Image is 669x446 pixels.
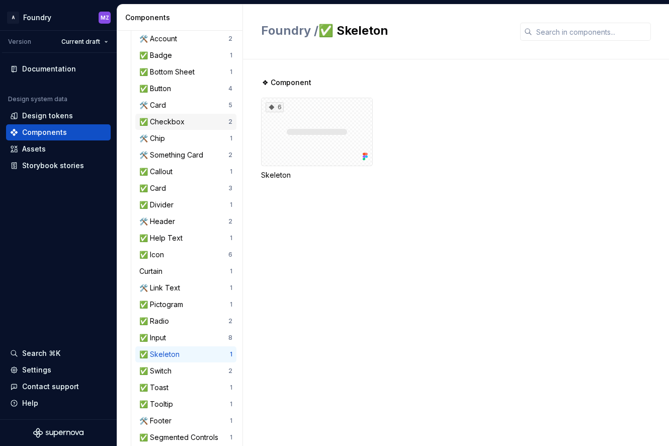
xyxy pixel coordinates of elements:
span: Foundry / [261,23,318,38]
div: ✅ Divider [139,200,178,210]
div: Components [22,127,67,137]
a: ✅ Badge1 [135,47,236,63]
div: 1 [230,68,232,76]
a: ✅ Switch2 [135,363,236,379]
a: ✅ Tooltip1 [135,396,236,412]
a: Assets [6,141,111,157]
a: 🛠️ Something Card2 [135,147,236,163]
div: Documentation [22,64,76,74]
div: 🛠️ Something Card [139,150,207,160]
div: Help [22,398,38,408]
div: 6 [266,102,284,112]
div: 🛠️ Footer [139,416,176,426]
div: Storybook stories [22,161,84,171]
a: ✅ Button4 [135,81,236,97]
a: ✅ Radio2 [135,313,236,329]
a: ✅ Checkbox2 [135,114,236,130]
div: 6 [228,251,232,259]
div: ✅ Segmented Controls [139,432,222,442]
a: ✅ Toast1 [135,380,236,396]
span: ❖ Component [262,78,311,88]
div: 2 [228,35,232,43]
a: Documentation [6,61,111,77]
div: 2 [228,317,232,325]
div: ✅ Card [139,183,170,193]
div: 🛠️ Account [139,34,181,44]
div: 1 [230,267,232,275]
input: Search in components... [532,23,651,41]
div: ✅ Radio [139,316,173,326]
div: Design tokens [22,111,73,121]
div: Contact support [22,382,79,392]
div: MZ [101,14,109,22]
a: 🛠️ Chip1 [135,130,236,146]
div: Assets [22,144,46,154]
div: ✅ Tooltip [139,399,177,409]
a: ✅ Pictogram1 [135,296,236,313]
a: Settings [6,362,111,378]
div: Settings [22,365,51,375]
a: Components [6,124,111,140]
a: 🛠️ Link Text1 [135,280,236,296]
a: ✅ Icon6 [135,247,236,263]
div: Search ⌘K [22,348,60,358]
div: 🛠️ Chip [139,133,169,143]
div: ✅ Checkbox [139,117,189,127]
svg: Supernova Logo [33,428,83,438]
div: 2 [228,151,232,159]
div: 🛠️ Card [139,100,170,110]
div: 6Skeleton [261,98,373,180]
div: 1 [230,284,232,292]
div: 1 [230,134,232,142]
div: Components [125,13,238,23]
div: ✅ Input [139,333,170,343]
div: ✅ Badge [139,50,176,60]
div: ✅ Callout [139,167,177,177]
div: 1 [230,384,232,392]
a: Curtain1 [135,263,236,279]
div: A [7,12,19,24]
div: ✅ Bottom Sheet [139,67,199,77]
div: 4 [228,85,232,93]
div: ✅ Button [139,84,175,94]
div: ✅ Skeleton [139,349,184,359]
a: 🛠️ Header2 [135,213,236,230]
a: ✅ Skeleton1 [135,346,236,362]
div: 5 [228,101,232,109]
a: ✅ Bottom Sheet1 [135,64,236,80]
div: 1 [230,350,232,358]
button: Search ⌘K [6,345,111,361]
a: Storybook stories [6,158,111,174]
div: ✅ Pictogram [139,300,187,310]
div: ✅ Switch [139,366,176,376]
div: 2 [228,118,232,126]
div: 1 [230,400,232,408]
div: 1 [230,51,232,59]
a: ✅ Divider1 [135,197,236,213]
div: 1 [230,433,232,441]
button: AFoundryMZ [2,7,115,28]
a: ✅ Input8 [135,330,236,346]
a: 🛠️ Footer1 [135,413,236,429]
button: Current draft [57,35,113,49]
div: 2 [228,217,232,226]
div: 2 [228,367,232,375]
a: ✅ Card3 [135,180,236,196]
button: Help [6,395,111,411]
a: 🛠️ Account2 [135,31,236,47]
div: ✅ Help Text [139,233,187,243]
div: Curtain [139,266,166,276]
a: ✅ Callout1 [135,164,236,180]
a: Design tokens [6,108,111,124]
div: Design system data [8,95,67,103]
div: 1 [230,417,232,425]
a: 🛠️ Card5 [135,97,236,113]
div: 1 [230,301,232,309]
div: 1 [230,201,232,209]
div: Foundry [23,13,51,23]
div: 8 [228,334,232,342]
h2: ✅ Skeleton [261,23,508,39]
div: ✅ Toast [139,383,173,393]
span: Current draft [61,38,100,46]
